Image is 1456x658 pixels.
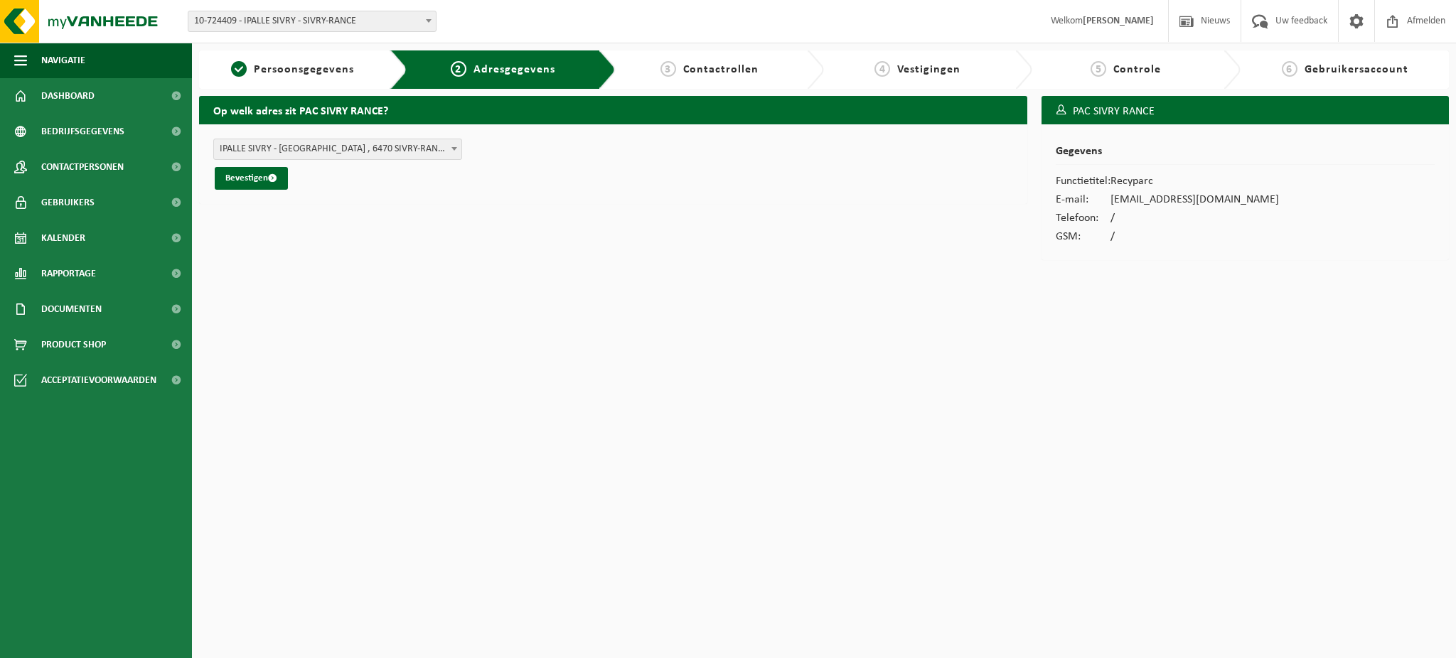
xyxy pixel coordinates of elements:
td: Telefoon: [1056,209,1110,227]
span: Vestigingen [897,64,960,75]
span: Gebruikersaccount [1305,64,1408,75]
span: Rapportage [41,256,96,291]
span: 4 [874,61,890,77]
span: Persoonsgegevens [254,64,354,75]
span: Bedrijfsgegevens [41,114,124,149]
a: 1Persoonsgegevens [206,61,379,78]
td: E-mail: [1056,190,1110,209]
td: Recyparc [1110,172,1279,190]
h2: Gegevens [1056,146,1435,165]
span: IPALLE SIVRY - RUE DE MARTINSART , 6470 SIVRY-RANCE BE (10-724409/BUS) [213,139,462,160]
strong: [PERSON_NAME] [1083,16,1154,26]
span: 1 [231,61,247,77]
span: 5 [1091,61,1106,77]
h2: Op welk adres zit PAC SIVRY RANCE? [199,96,1027,124]
span: Documenten [41,291,102,327]
span: Dashboard [41,78,95,114]
span: Adresgegevens [473,64,555,75]
td: Functietitel: [1056,172,1110,190]
span: Product Shop [41,327,106,362]
span: Navigatie [41,43,85,78]
h3: PAC SIVRY RANCE [1042,96,1449,127]
span: 10-724409 - IPALLE SIVRY - SIVRY-RANCE [188,11,436,31]
span: 6 [1282,61,1297,77]
span: Contactpersonen [41,149,124,185]
td: / [1110,209,1279,227]
span: Controle [1113,64,1161,75]
span: Acceptatievoorwaarden [41,362,156,398]
span: 2 [451,61,466,77]
span: 3 [660,61,676,77]
button: Bevestigen [215,167,288,190]
span: Contactrollen [683,64,759,75]
span: Gebruikers [41,185,95,220]
span: 10-724409 - IPALLE SIVRY - SIVRY-RANCE [188,11,437,32]
td: [EMAIL_ADDRESS][DOMAIN_NAME] [1110,190,1279,209]
span: Kalender [41,220,85,256]
span: IPALLE SIVRY - RUE DE MARTINSART , 6470 SIVRY-RANCE BE (10-724409/BUS) [214,139,461,159]
td: / [1110,227,1279,246]
td: GSM: [1056,227,1110,246]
